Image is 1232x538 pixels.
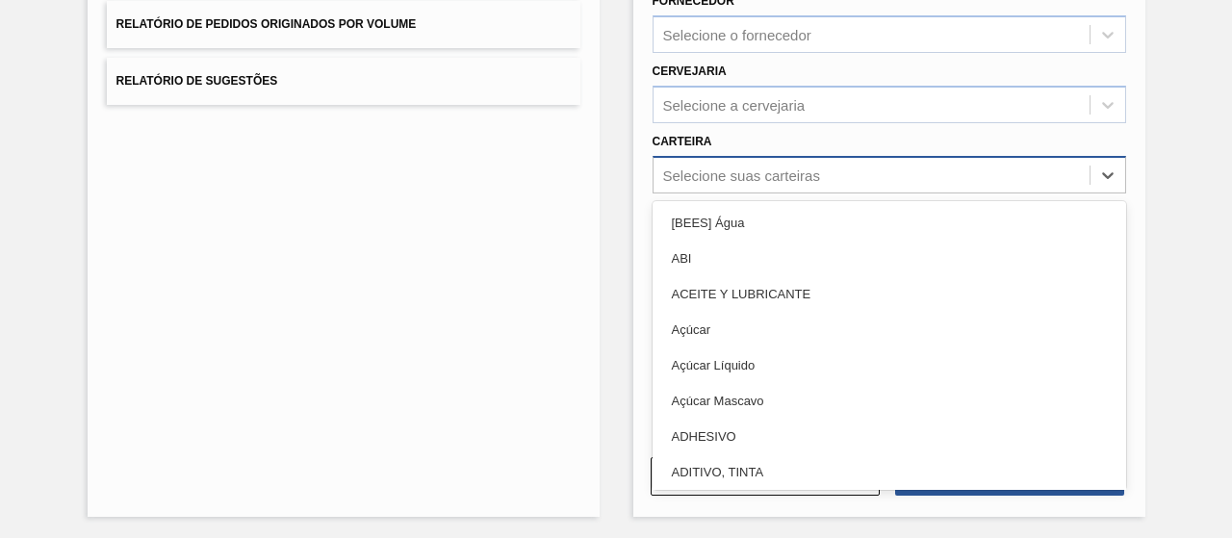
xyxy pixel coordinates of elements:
[653,347,1126,383] div: Açúcar Líquido
[653,419,1126,454] div: ADHESIVO
[653,312,1126,347] div: Açúcar
[653,276,1126,312] div: ACEITE Y LUBRICANTE
[653,454,1126,490] div: ADITIVO, TINTA
[653,64,727,78] label: Cervejaria
[653,135,712,148] label: Carteira
[663,27,811,43] div: Selecione o fornecedor
[116,17,417,31] span: Relatório de Pedidos Originados por Volume
[107,58,580,105] button: Relatório de Sugestões
[116,74,278,88] span: Relatório de Sugestões
[653,241,1126,276] div: ABI
[653,383,1126,419] div: Açúcar Mascavo
[651,457,880,496] button: Limpar
[663,96,806,113] div: Selecione a cervejaria
[653,205,1126,241] div: [BEES] Água
[107,1,580,48] button: Relatório de Pedidos Originados por Volume
[663,167,820,183] div: Selecione suas carteiras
